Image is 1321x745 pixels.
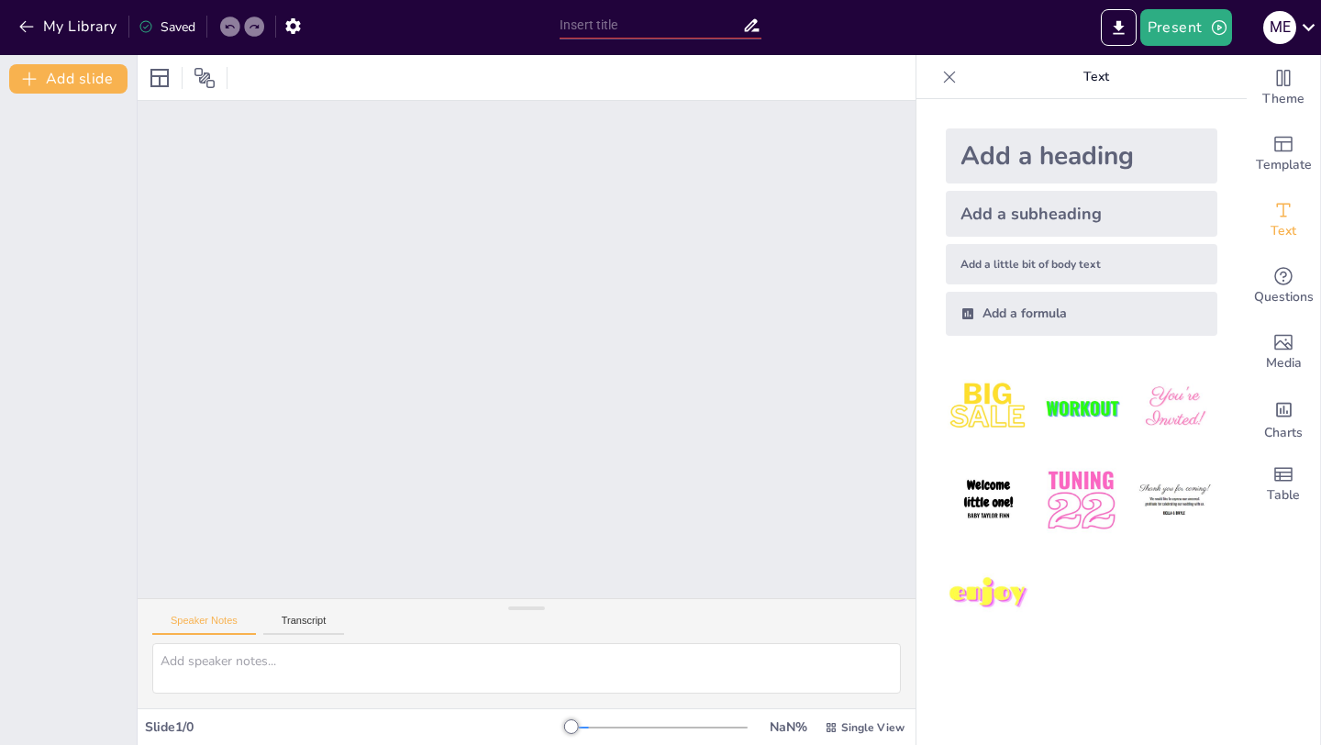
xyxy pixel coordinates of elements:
div: Layout [145,63,174,93]
div: m e [1263,11,1296,44]
img: 2.jpeg [1038,365,1124,450]
input: Insert title [560,12,742,39]
button: Add slide [9,64,128,94]
span: Text [1271,221,1296,241]
button: Speaker Notes [152,615,256,635]
img: 7.jpeg [946,551,1031,637]
div: NaN % [766,718,810,736]
div: Saved [139,18,195,36]
div: Add a table [1247,451,1320,517]
button: Present [1140,9,1232,46]
button: m e [1263,9,1296,46]
img: 4.jpeg [946,458,1031,543]
img: 3.jpeg [1132,365,1217,450]
p: Text [964,55,1228,99]
img: 1.jpeg [946,365,1031,450]
button: My Library [14,12,125,41]
span: Theme [1262,89,1304,109]
span: Media [1266,353,1302,373]
span: Table [1267,485,1300,506]
button: Transcript [263,615,345,635]
div: Add ready made slides [1247,121,1320,187]
div: Change the overall theme [1247,55,1320,121]
div: Add a little bit of body text [946,244,1217,284]
div: Add a formula [946,292,1217,336]
span: Charts [1264,423,1303,443]
span: Template [1256,155,1312,175]
div: Add text boxes [1247,187,1320,253]
button: Export to PowerPoint [1101,9,1137,46]
span: Single View [841,720,905,735]
span: Questions [1254,287,1314,307]
div: Add images, graphics, shapes or video [1247,319,1320,385]
div: Add charts and graphs [1247,385,1320,451]
div: Add a subheading [946,191,1217,237]
img: 5.jpeg [1038,458,1124,543]
span: Position [194,67,216,89]
img: 6.jpeg [1132,458,1217,543]
div: Slide 1 / 0 [145,718,572,736]
div: Get real-time input from your audience [1247,253,1320,319]
div: Add a heading [946,128,1217,183]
